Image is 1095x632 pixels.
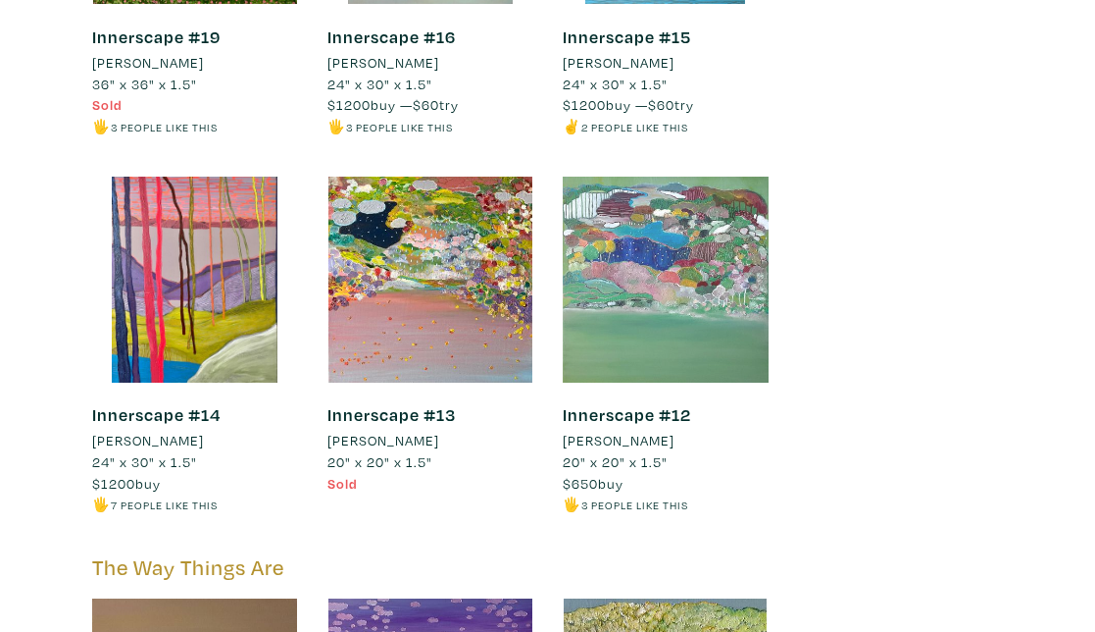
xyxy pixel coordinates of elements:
[92,474,135,493] span: $1200
[111,498,218,512] small: 7 people like this
[563,116,769,137] li: ✌️
[92,116,298,137] li: 🖐️
[111,120,218,134] small: 3 people like this
[327,430,533,451] a: [PERSON_NAME]
[563,95,606,114] span: $1200
[563,494,769,515] li: 🖐️
[581,498,688,512] small: 3 people like this
[581,120,688,134] small: 2 people like this
[327,52,533,74] a: [PERSON_NAME]
[92,554,769,581] h5: The Way Things Are
[92,52,298,74] a: [PERSON_NAME]
[327,430,439,451] li: [PERSON_NAME]
[327,95,371,114] span: $1200
[92,403,221,426] a: Innerscape #14
[563,26,691,48] a: Innerscape #15
[327,52,439,74] li: [PERSON_NAME]
[327,452,432,471] span: 20" x 20" x 1.5"
[413,95,439,114] span: $60
[563,52,769,74] a: [PERSON_NAME]
[563,430,674,451] li: [PERSON_NAME]
[327,474,358,493] span: Sold
[327,75,432,93] span: 24" x 30" x 1.5"
[92,494,298,515] li: 🖐️
[92,474,161,493] span: buy
[563,52,674,74] li: [PERSON_NAME]
[92,26,221,48] a: Innerscape #19
[648,95,674,114] span: $60
[92,430,204,451] li: [PERSON_NAME]
[563,474,623,493] span: buy
[346,120,453,134] small: 3 people like this
[563,452,668,471] span: 20" x 20" x 1.5"
[327,95,459,114] span: buy — try
[563,474,598,493] span: $650
[92,95,123,114] span: Sold
[327,26,456,48] a: Innerscape #16
[327,116,533,137] li: 🖐️
[563,430,769,451] a: [PERSON_NAME]
[92,52,204,74] li: [PERSON_NAME]
[563,75,668,93] span: 24" x 30" x 1.5"
[563,95,694,114] span: buy — try
[327,403,456,426] a: Innerscape #13
[92,75,197,93] span: 36" x 36" x 1.5"
[92,452,197,471] span: 24" x 30" x 1.5"
[92,430,298,451] a: [PERSON_NAME]
[563,403,691,426] a: Innerscape #12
